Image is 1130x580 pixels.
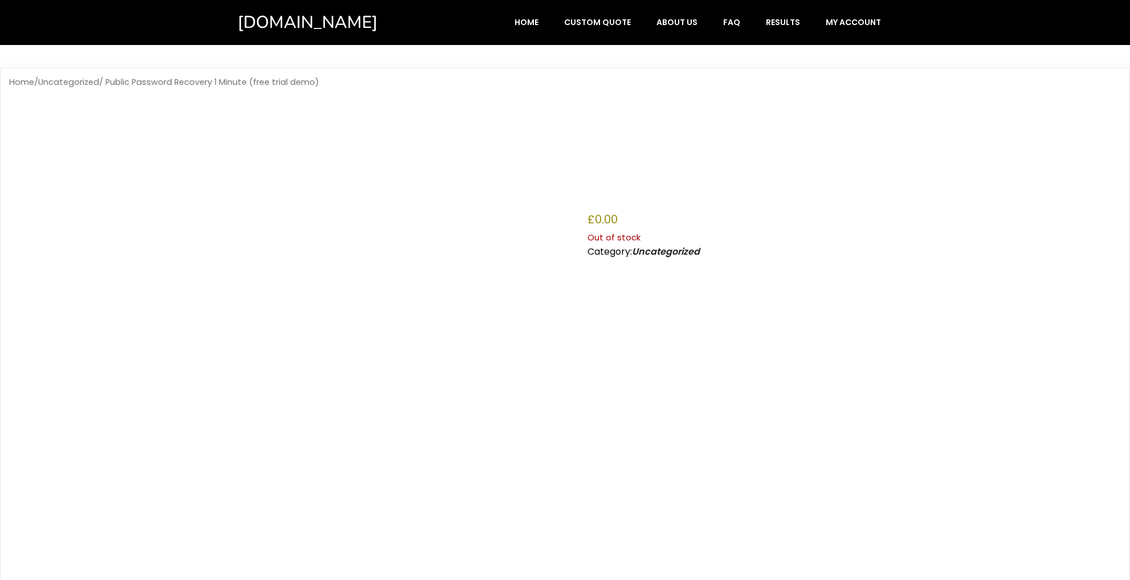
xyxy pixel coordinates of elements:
span: £ [588,211,595,227]
p: Out of stock [588,230,1121,245]
a: [DOMAIN_NAME] [238,11,426,34]
a: FAQ [711,11,752,33]
a: Home [9,76,34,88]
span: My account [826,17,881,27]
a: My account [814,11,893,33]
span: Results [766,17,800,27]
a: About Us [644,11,709,33]
a: Custom Quote [552,11,643,33]
span: Category: [588,245,700,258]
span: Home [515,17,539,27]
bdi: 0.00 [588,211,618,227]
a: Results [754,11,812,33]
nav: Breadcrumb [9,77,1121,88]
h1: Public Password Recovery 1 Minute (free trial demo) [588,115,1121,203]
span: About Us [656,17,697,27]
a: Uncategorized [632,245,700,258]
span: FAQ [723,17,740,27]
a: Uncategorized [38,76,99,88]
a: Home [503,11,550,33]
span: Custom Quote [564,17,631,27]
